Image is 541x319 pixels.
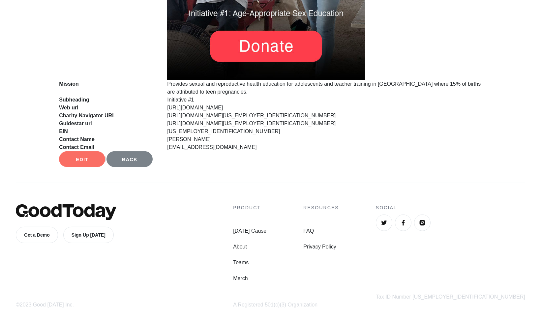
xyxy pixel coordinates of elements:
[376,293,525,301] div: Tax ID Number [US_EMPLOYER_IDENTIFICATION_NUMBER]
[233,301,376,309] div: A Registered 501(c)(3) Organization
[162,80,487,96] dd: Provides sexual and reproductive health education for adolescents and teacher training in [GEOGRA...
[233,243,266,251] a: About
[395,215,411,231] a: Facebook
[303,243,339,251] a: Privacy Policy
[54,128,162,135] dt: EIN
[54,96,162,104] dt: Subheading
[16,204,116,220] img: GoodToday
[54,104,162,112] dt: Web url
[233,275,266,282] a: Merch
[162,128,487,135] dd: [US_EMPLOYER_IDENTIFICATION_NUMBER]
[162,120,487,128] dd: [URL][DOMAIN_NAME][US_EMPLOYER_IDENTIFICATION_NUMBER]
[162,112,487,120] dd: [URL][DOMAIN_NAME][US_EMPLOYER_IDENTIFICATION_NUMBER]
[233,227,266,235] a: [DATE] Cause
[106,151,153,167] a: Back
[303,227,339,235] a: FAQ
[381,219,387,226] img: Twitter
[400,219,406,226] img: Facebook
[303,204,339,211] h4: Resources
[419,219,426,226] img: Instagram
[162,135,487,143] dd: [PERSON_NAME]
[376,215,392,231] a: Twitter
[63,227,114,243] a: Sign Up [DATE]
[162,96,487,104] dd: Initiative #1
[16,301,233,309] div: ©2023 Good [DATE] Inc.
[16,227,58,243] a: Get a Demo
[54,135,162,143] dt: Contact Name
[54,112,162,120] dt: Charity Navigator URL
[414,215,431,231] a: Instagram
[54,80,162,96] dt: Mission
[59,151,482,167] div: |
[54,120,162,128] dt: Guidestar url
[233,259,266,267] a: Teams
[376,204,525,211] h4: Social
[162,104,487,112] dd: [URL][DOMAIN_NAME]
[59,151,105,167] a: Edit
[162,143,487,151] dd: [EMAIL_ADDRESS][DOMAIN_NAME]
[233,204,266,211] h4: Product
[54,143,162,151] dt: Contact Email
